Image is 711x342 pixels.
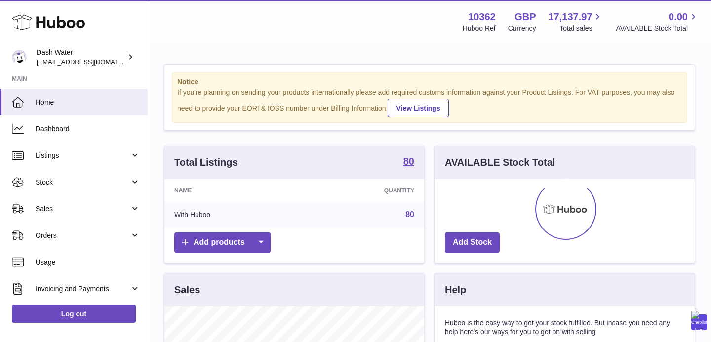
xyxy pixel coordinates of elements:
td: With Huboo [164,202,301,228]
span: Stock [36,178,130,187]
span: 17,137.97 [548,10,592,24]
span: 0.00 [669,10,688,24]
span: Total sales [559,24,603,33]
h3: Total Listings [174,156,238,169]
div: Currency [508,24,536,33]
a: View Listings [388,99,448,117]
div: Huboo Ref [463,24,496,33]
a: 17,137.97 Total sales [548,10,603,33]
th: Name [164,179,301,202]
strong: 80 [403,156,414,166]
a: 80 [405,210,414,219]
h3: Sales [174,283,200,297]
h3: AVAILABLE Stock Total [445,156,555,169]
span: Listings [36,151,130,160]
strong: 10362 [468,10,496,24]
p: Huboo is the easy way to get your stock fulfilled. But incase you need any help here's our ways f... [445,318,685,337]
strong: GBP [514,10,536,24]
span: Usage [36,258,140,267]
img: bea@dash-water.com [12,50,27,65]
span: Sales [36,204,130,214]
a: 0.00 AVAILABLE Stock Total [616,10,699,33]
span: Dashboard [36,124,140,134]
a: 80 [403,156,414,168]
a: Add products [174,232,271,253]
a: Log out [12,305,136,323]
a: Add Stock [445,232,500,253]
div: Dash Water [37,48,125,67]
span: [EMAIL_ADDRESS][DOMAIN_NAME] [37,58,145,66]
h3: Help [445,283,466,297]
th: Quantity [301,179,424,202]
span: AVAILABLE Stock Total [616,24,699,33]
div: If you're planning on sending your products internationally please add required customs informati... [177,88,682,117]
span: Orders [36,231,130,240]
strong: Notice [177,77,682,87]
span: Invoicing and Payments [36,284,130,294]
span: Home [36,98,140,107]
